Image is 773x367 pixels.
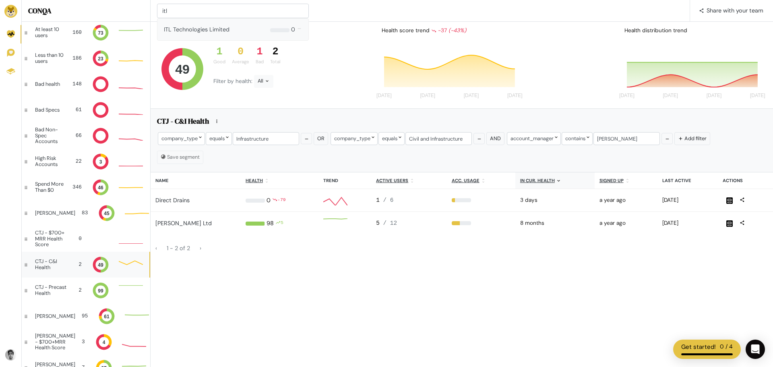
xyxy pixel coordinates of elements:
[449,27,466,34] i: (-43%)
[22,71,150,97] a: Bad health 148
[213,78,254,85] span: Filter by health:
[331,132,378,145] div: company_type
[375,23,527,38] div: Health score trend
[486,132,504,145] button: And
[157,151,203,164] button: Save segment
[35,81,62,87] div: Bad health
[452,198,511,202] div: 17%
[157,18,309,41] button: ITL Technologies Limited 0
[376,219,442,228] div: 5
[376,93,392,99] tspan: [DATE]
[270,46,281,58] div: 2
[4,5,17,18] img: Brand
[82,209,88,217] div: 83
[22,329,150,355] a: [PERSON_NAME] - $700+MRR Health Score 3 4
[520,196,590,204] div: 2025-09-22 12:00am
[76,235,82,243] div: 0
[155,245,157,252] span: ‹
[213,46,225,58] div: 1
[314,132,328,145] button: Or
[22,174,150,200] a: Spend More Than $0 346 46
[187,245,190,252] span: 2
[170,245,173,252] span: -
[662,196,713,204] div: 2025-09-22 03:15pm
[507,93,522,99] tspan: [DATE]
[750,93,765,99] tspan: [DATE]
[82,338,85,346] div: 3
[158,132,205,145] div: company_type
[383,197,394,203] span: / 6
[35,127,68,144] div: Bad Non-Spec Accounts
[35,333,75,350] div: [PERSON_NAME] - $700+MRR Health Score
[256,58,264,65] div: Bad
[206,132,232,145] div: equals
[72,29,82,36] div: 160
[22,226,150,252] a: CTJ - $700+ MRR Health Score 0
[22,149,150,174] a: High Risk Accounts 22 3
[73,158,82,165] div: 22
[720,342,733,352] div: 0 / 4
[35,52,66,64] div: Less than 10 users
[662,219,713,227] div: 2025-09-22 04:09pm
[35,107,62,113] div: Bad Specs
[157,4,309,18] input: Search for company...
[281,219,283,228] div: 5
[291,19,295,40] div: 0
[213,58,225,65] div: Good
[35,259,65,270] div: CTJ - C&I Health
[619,93,635,99] tspan: [DATE]
[232,58,249,65] div: Average
[35,156,66,167] div: High Risk Accounts
[22,303,150,329] a: [PERSON_NAME] 95 61
[82,312,88,320] div: 95
[618,23,770,38] div: Health distribution trend
[151,241,773,255] nav: page navigation
[318,172,371,189] th: Trend
[420,93,435,99] tspan: [DATE]
[599,196,653,204] div: 2024-05-31 08:05am
[452,178,480,183] u: Acc. Usage
[718,172,773,189] th: Actions
[270,58,281,65] div: Total
[22,200,150,226] a: [PERSON_NAME] 83 45
[74,132,82,139] div: 66
[376,196,442,205] div: 1
[246,178,263,183] u: Health
[28,6,144,15] h5: CONQA
[267,219,274,228] div: 98
[657,172,718,189] th: Last active
[157,117,209,128] h5: CTJ - C&I Health
[155,197,190,204] a: Direct Drains
[200,245,201,252] span: ›
[562,132,593,145] div: contains
[180,245,185,252] span: of
[452,221,511,225] div: 42%
[22,252,150,278] a: CTJ - C&I Health 2 49
[72,261,82,268] div: 2
[746,340,765,359] div: Open Intercom Messenger
[35,181,66,193] div: Spend More Than $0
[164,19,229,40] div: ITL Technologies Limited
[72,183,82,191] div: 346
[378,132,405,145] div: equals
[674,132,710,145] button: Add filter
[73,286,82,294] div: 2
[431,27,466,35] div: -37
[376,178,408,183] u: Active users
[267,196,271,205] div: 0
[151,172,241,189] th: Name
[490,135,501,142] span: And
[175,245,180,252] span: 2
[599,219,653,227] div: 2024-05-15 01:22pm
[681,342,716,352] div: Get started!
[35,313,75,319] div: [PERSON_NAME]
[167,245,170,252] span: 1
[35,284,67,296] div: CTJ - Precast Health
[317,135,324,142] span: Or
[155,220,212,227] a: [PERSON_NAME] Ltd
[22,46,150,71] a: Less than 10 users 186 23
[520,219,590,227] div: 2025-01-20 12:00am
[72,54,82,62] div: 186
[22,123,150,149] a: Bad Non-Spec Accounts 66
[254,75,273,88] div: All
